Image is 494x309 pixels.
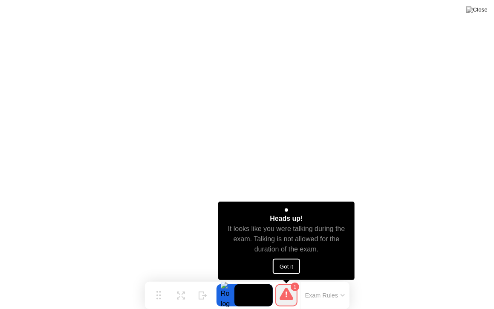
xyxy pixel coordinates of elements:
div: Heads up! [270,214,303,224]
img: Close [466,6,488,13]
button: Exam Rules [303,292,348,299]
div: It looks like you were talking during the exam. Talking is not allowed for the duration of the exam. [226,224,347,254]
div: 1 [291,283,299,291]
button: Got it [273,259,300,274]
